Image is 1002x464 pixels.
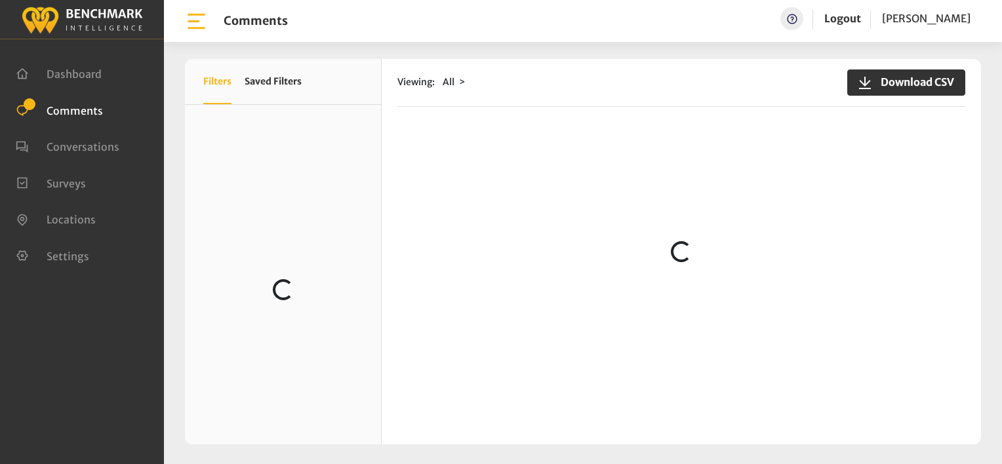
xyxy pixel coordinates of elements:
img: benchmark [21,3,143,35]
span: [PERSON_NAME] [882,12,971,25]
button: Saved Filters [245,59,302,104]
span: All [443,76,454,88]
button: Filters [203,59,231,104]
span: Download CSV [873,74,954,90]
span: Locations [47,213,96,226]
span: Settings [47,249,89,262]
a: Settings [16,248,89,261]
a: Conversations [16,139,119,152]
img: bar [185,10,208,33]
a: Logout [824,12,861,25]
a: Locations [16,212,96,225]
a: Logout [824,7,861,30]
a: [PERSON_NAME] [882,7,971,30]
span: Comments [47,104,103,117]
a: Dashboard [16,66,102,79]
span: Viewing: [397,75,435,89]
a: Comments [16,103,103,116]
span: Surveys [47,176,86,189]
h1: Comments [224,14,288,28]
span: Dashboard [47,68,102,81]
a: Surveys [16,176,86,189]
button: Download CSV [847,69,965,96]
span: Conversations [47,140,119,153]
